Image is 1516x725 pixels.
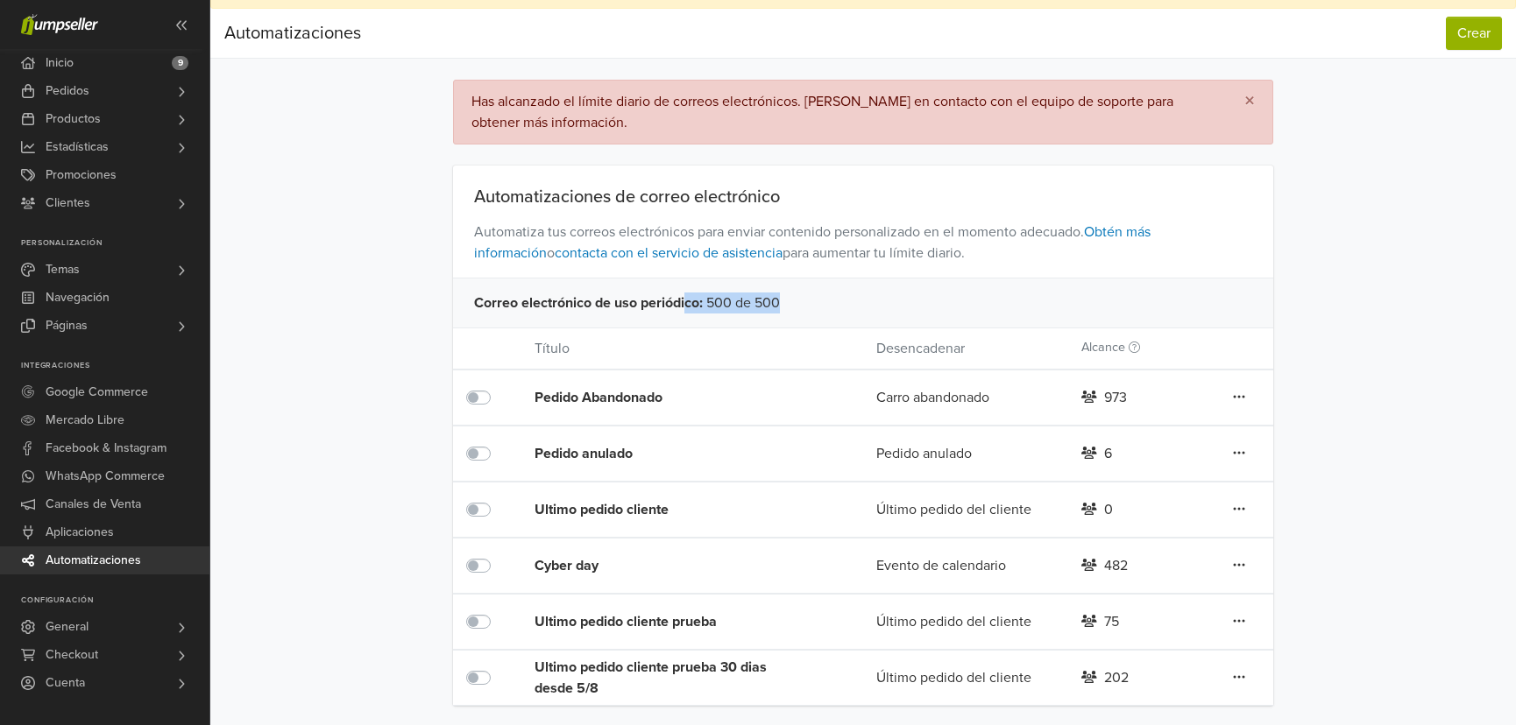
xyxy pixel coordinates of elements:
[46,490,141,518] span: Canales de Venta
[863,338,1068,359] div: Desencadenar
[46,105,101,133] span: Productos
[863,667,1068,688] div: Último pedido del cliente
[46,77,89,105] span: Pedidos
[555,244,783,262] a: contacta con el servicio de asistencia
[535,657,808,699] div: Ultimo pedido cliente prueba 30 dias desde 5/8
[1104,611,1119,632] div: 75
[46,669,85,697] span: Cuenta
[1104,667,1129,688] div: 202
[535,555,808,576] div: Cyber day
[46,133,109,161] span: Estadísticas
[46,406,124,434] span: Mercado Libre
[535,499,808,520] div: Ultimo pedido cliente
[172,56,188,70] span: 9
[46,161,117,189] span: Promociones
[863,387,1068,408] div: Carro abandonado
[1104,499,1113,520] div: 0
[46,378,148,406] span: Google Commerce
[1104,443,1112,464] div: 6
[863,443,1068,464] div: Pedido anulado
[453,278,1274,327] div: 500 de 500
[46,189,90,217] span: Clientes
[46,256,80,284] span: Temas
[1244,88,1255,114] span: ×
[46,641,98,669] span: Checkout
[1081,338,1140,357] label: Alcance
[521,338,863,359] div: Título
[535,387,808,408] div: Pedido Abandonado
[21,595,209,606] p: Configuración
[471,93,1173,131] div: Has alcanzado el límite diario de correos electrónicos. [PERSON_NAME] en contacto con el equipo d...
[474,292,703,313] span: Correo electrónico de uso periódico :
[46,434,166,462] span: Facebook & Instagram
[46,546,141,574] span: Automatizaciones
[21,238,209,249] p: Personalización
[863,611,1068,632] div: Último pedido del cliente
[453,187,1274,208] div: Automatizaciones de correo electrónico
[46,462,165,490] span: WhatsApp Commerce
[1446,17,1502,50] button: Crear
[863,555,1068,576] div: Evento de calendario
[535,611,808,632] div: Ultimo pedido cliente prueba
[1104,387,1127,408] div: 973
[46,49,74,77] span: Inicio
[535,443,808,464] div: Pedido anulado
[21,361,209,371] p: Integraciones
[46,613,89,641] span: General
[453,208,1274,278] span: Automatiza tus correos electrónicos para enviar contenido personalizado en el momento adecuado. o...
[46,284,110,312] span: Navegación
[1104,555,1128,576] div: 482
[46,518,114,546] span: Aplicaciones
[863,499,1068,520] div: Último pedido del cliente
[46,312,88,340] span: Páginas
[224,16,361,51] div: Automatizaciones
